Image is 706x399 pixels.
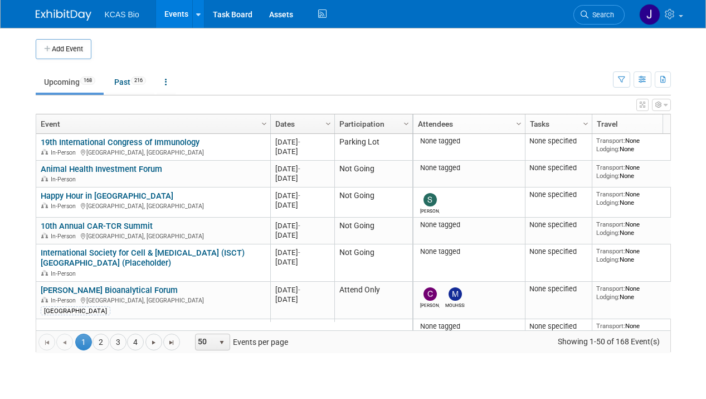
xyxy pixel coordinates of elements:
a: Travel [597,114,674,133]
td: Not Going [334,188,412,218]
div: [DATE] [275,164,329,174]
span: Transport: [596,164,625,171]
a: Go to the previous page [56,334,73,350]
span: In-Person [51,149,79,156]
div: None None [596,137,676,153]
img: Charisse Fernandez [423,287,437,301]
img: In-Person Event [41,297,48,302]
a: 4 [127,334,144,350]
span: Column Settings [514,119,523,128]
span: Transport: [596,190,625,198]
div: [DATE] [275,295,329,304]
a: Search [573,5,625,25]
div: None None [596,220,676,237]
span: 50 [196,334,215,350]
span: Transport: [596,247,625,255]
span: 1 [75,334,92,350]
div: None tagged [417,247,520,256]
div: None None [596,322,676,338]
div: None tagged [417,137,520,146]
a: [PERSON_NAME] Bioanalytical Forum [41,285,178,295]
div: [GEOGRAPHIC_DATA], [GEOGRAPHIC_DATA] [41,147,265,157]
a: 19th International Congress of Immunology [41,137,199,147]
div: [DATE] [275,200,329,210]
div: None specified [529,190,587,199]
a: Attendees [418,114,518,133]
td: Attend Only [334,282,412,319]
td: Parking Lot [334,134,412,161]
a: Column Settings [513,114,525,131]
td: Not Going [334,244,412,282]
td: Not Going [334,161,412,188]
img: In-Person Event [41,270,48,276]
a: Upcoming168 [36,71,104,93]
div: [DATE] [275,147,329,156]
a: Go to the next page [145,334,162,350]
a: 10th Annual CAR-TCR Summit [41,221,153,231]
span: Lodging: [596,256,620,263]
div: None tagged [417,220,520,229]
div: None None [596,190,676,206]
span: Search [588,11,614,19]
span: Showing 1-50 of 168 Event(s) [547,334,670,349]
span: - [298,191,300,200]
span: In-Person [51,203,79,210]
img: In-Person Event [41,176,48,181]
div: None specified [529,285,587,294]
span: Lodging: [596,229,620,237]
a: Dates [275,114,327,133]
img: In-Person Event [41,233,48,238]
a: Column Settings [322,114,334,131]
span: Column Settings [581,119,590,128]
div: [DATE] [275,285,329,295]
span: Lodging: [596,145,620,153]
a: Participation [339,114,405,133]
div: None specified [529,322,587,331]
span: Lodging: [596,293,620,301]
div: None specified [529,220,587,229]
span: 168 [80,76,95,85]
span: KCAS Bio [105,10,139,19]
span: Transport: [596,285,625,292]
span: Transport: [596,220,625,228]
span: - [298,165,300,173]
img: ExhibitDay [36,9,91,21]
td: Not Going [334,319,412,346]
button: Add Event [36,39,91,59]
img: In-Person Event [41,149,48,155]
div: [GEOGRAPHIC_DATA], [GEOGRAPHIC_DATA] [41,295,265,305]
div: None specified [529,247,587,256]
div: MOUHSSIN OUFIR [445,301,465,308]
div: [DATE] [275,230,329,240]
span: Go to the next page [149,338,158,347]
div: [DATE] [275,257,329,267]
span: In-Person [51,176,79,183]
div: [GEOGRAPHIC_DATA], [GEOGRAPHIC_DATA] [41,231,265,241]
span: 216 [131,76,146,85]
div: None specified [529,137,587,146]
span: - [298,286,300,294]
a: Past216 [106,71,154,93]
span: - [298,222,300,230]
div: [DATE] [275,221,329,230]
span: In-Person [51,233,79,240]
span: select [217,338,226,347]
span: Column Settings [324,119,333,128]
div: [GEOGRAPHIC_DATA], [GEOGRAPHIC_DATA] [41,201,265,210]
span: Lodging: [596,199,620,206]
td: Not Going [334,218,412,244]
div: [DATE] [275,174,329,183]
div: Charisse Fernandez [420,301,440,308]
span: Go to the last page [167,338,176,347]
span: Lodging: [596,172,620,180]
a: International Society for Cell & [MEDICAL_DATA] (ISCT) [GEOGRAPHIC_DATA] (Placeholder) [41,248,245,268]
div: None None [596,164,676,180]
span: In-Person [51,270,79,277]
img: In-Person Event [41,203,48,208]
span: Go to the first page [42,338,51,347]
div: None None [596,285,676,301]
div: None specified [529,164,587,172]
div: None None [596,247,676,263]
span: Go to the previous page [60,338,69,347]
a: Event [41,114,263,133]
